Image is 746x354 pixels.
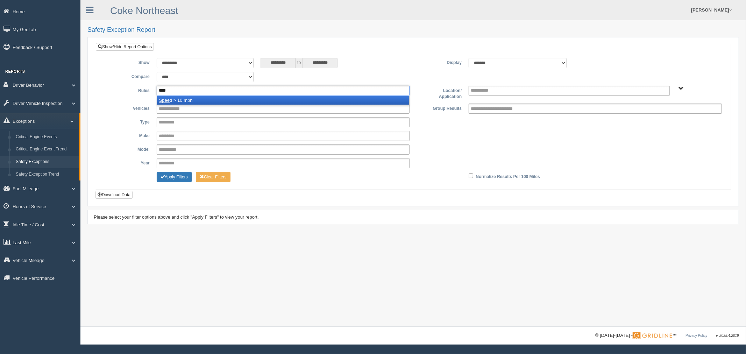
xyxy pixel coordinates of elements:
[157,96,410,105] li: d > 10 mph
[633,332,672,339] img: Gridline
[413,86,465,100] label: Location/ Application
[101,72,153,80] label: Compare
[95,191,133,199] button: Download Data
[101,117,153,126] label: Type
[159,98,170,103] em: Spee
[413,104,465,112] label: Group Results
[101,131,153,139] label: Make
[101,158,153,167] label: Year
[685,334,707,338] a: Privacy Policy
[101,144,153,153] label: Model
[13,168,79,181] a: Safety Exception Trend
[595,332,739,339] div: © [DATE]-[DATE] - ™
[196,172,230,182] button: Change Filter Options
[101,86,153,94] label: Rules
[101,104,153,112] label: Vehicles
[13,131,79,143] a: Critical Engine Events
[413,58,465,66] label: Display
[13,156,79,168] a: Safety Exceptions
[101,58,153,66] label: Show
[13,143,79,156] a: Critical Engine Event Trend
[96,43,154,51] a: Show/Hide Report Options
[94,214,259,220] span: Please select your filter options above and click "Apply Filters" to view your report.
[716,334,739,338] span: v. 2025.4.2019
[476,172,540,180] label: Normalize Results Per 100 Miles
[87,27,739,34] h2: Safety Exception Report
[157,172,192,182] button: Change Filter Options
[110,5,178,16] a: Coke Northeast
[296,58,303,68] span: to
